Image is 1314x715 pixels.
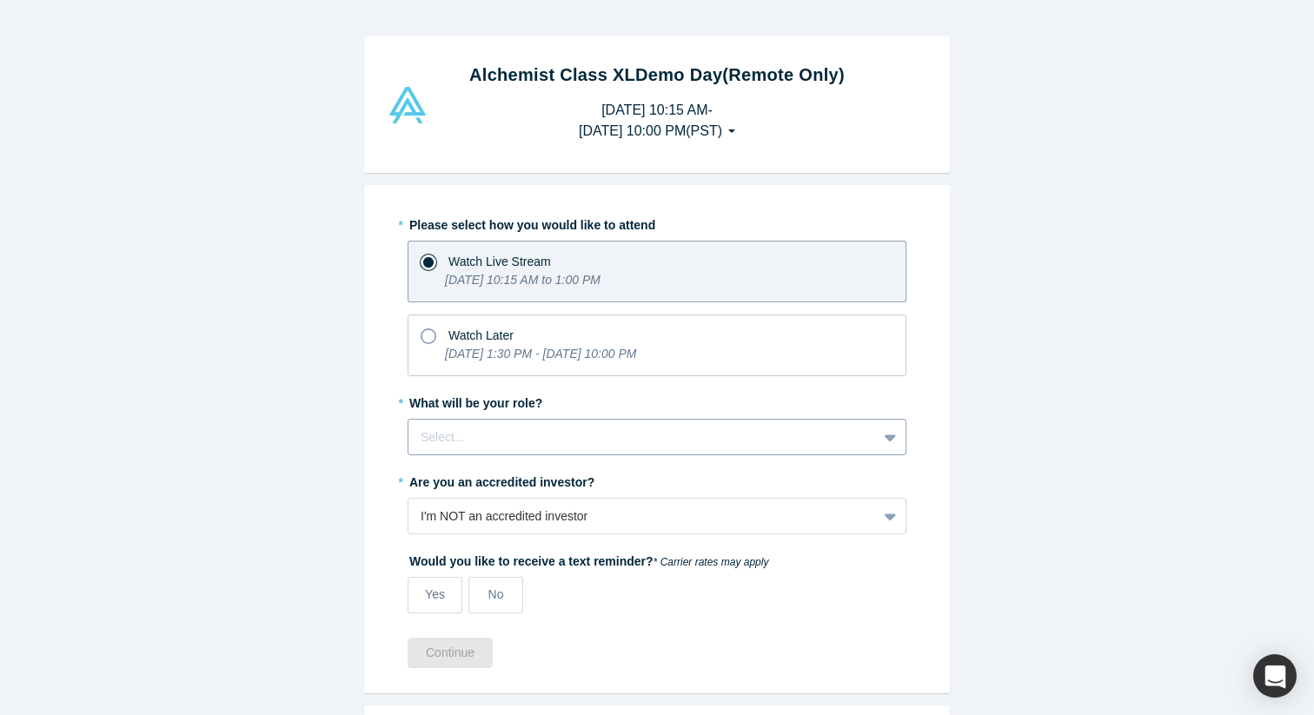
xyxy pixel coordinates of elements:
[408,210,906,235] label: Please select how you would like to attend
[448,328,514,342] span: Watch Later
[421,507,865,526] div: I'm NOT an accredited investor
[408,546,906,571] label: Would you like to receive a text reminder?
[654,556,769,568] em: * Carrier rates may apply
[445,273,601,287] i: [DATE] 10:15 AM to 1:00 PM
[425,587,445,601] span: Yes
[387,87,428,123] img: Alchemist Vault Logo
[469,65,845,84] strong: Alchemist Class XL Demo Day (Remote Only)
[408,388,906,413] label: What will be your role?
[488,587,504,601] span: No
[445,347,636,361] i: [DATE] 1:30 PM - [DATE] 10:00 PM
[408,467,906,492] label: Are you an accredited investor?
[448,255,551,268] span: Watch Live Stream
[561,94,753,148] button: [DATE] 10:15 AM-[DATE] 10:00 PM(PST)
[408,638,493,668] button: Continue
